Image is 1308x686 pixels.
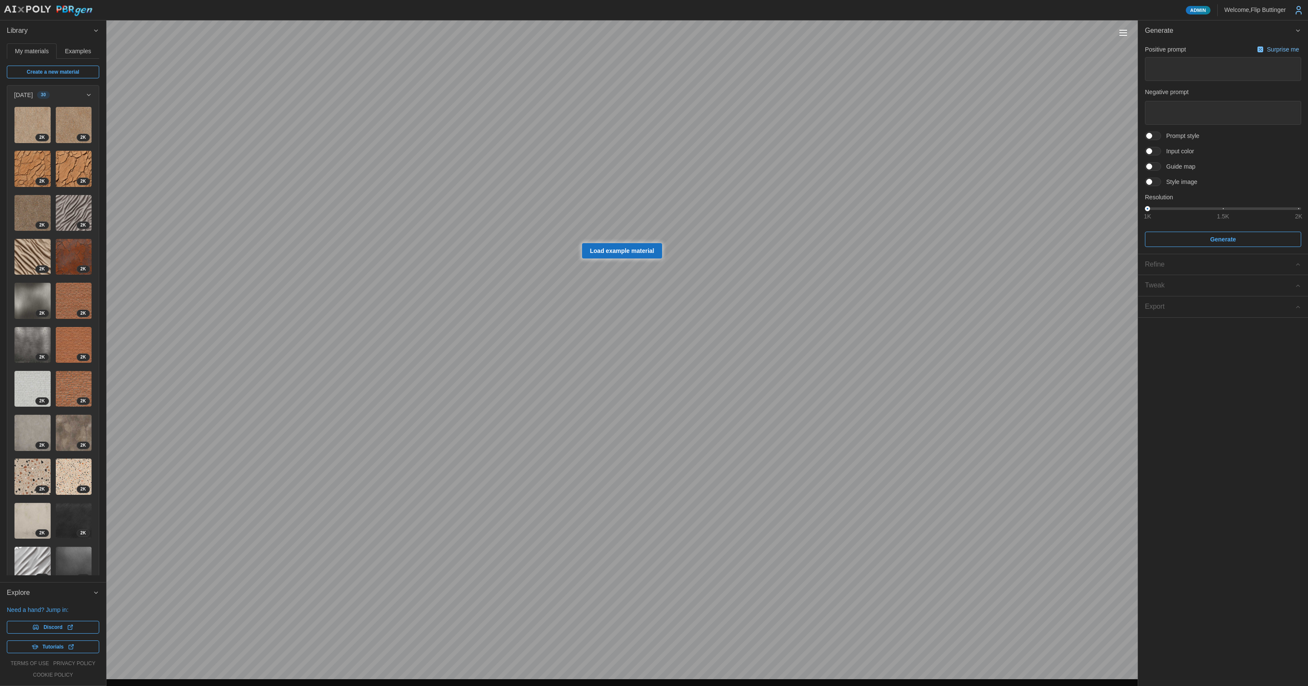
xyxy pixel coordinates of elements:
span: Input color [1161,147,1194,155]
a: poUIGH1upvQt6dxmL0NU2K [55,238,92,276]
span: 2 K [39,354,45,361]
button: [DATE]30 [7,86,99,104]
img: v8lsNT8vo1BmEw9tGNnk [14,239,51,275]
img: zpoIjMN0cipXck6NYcsH [56,459,92,495]
span: Admin [1190,6,1206,14]
img: AIxPoly PBRgen [3,5,93,17]
a: tkMJ27balwpQJBeczIz42K [14,327,51,364]
span: 2 K [80,574,86,581]
span: Export [1145,296,1295,317]
button: Generate [1138,20,1308,41]
a: v83033tR3HCkV7rc7DLW2K [14,195,51,232]
span: 2 K [80,486,86,493]
span: My materials [15,48,49,54]
span: 2 K [39,530,45,537]
p: Surprise me [1267,45,1301,54]
span: 2 K [39,574,45,581]
img: Mmjp5My6CQdL6Zas5D5A [56,547,92,583]
span: Generate [1210,232,1236,247]
p: Welcome, Flip Buttinger [1225,6,1286,14]
button: Refine [1138,254,1308,275]
a: fb1qmRufvMWy35GOh6pl2K [14,150,51,187]
img: 9HedwwexbPuqtdC0kaeJ [56,283,92,319]
a: zpoIjMN0cipXck6NYcsH2K [55,458,92,495]
img: BcseKc1U7C6x2z1JO3Ad [56,503,92,539]
img: Ph92YSvYHmuN6P6Yy1np [56,415,92,451]
a: 9HedwwexbPuqtdC0kaeJ2K [55,282,92,319]
a: terms of use [11,660,49,667]
a: Mmjp5My6CQdL6Zas5D5A2K [55,546,92,583]
div: Refine [1145,259,1295,270]
img: RIjlFjRC7OyOcvcdJw2U [14,415,51,451]
img: xqYxXsvVzQKl0K7myYfU [14,503,51,539]
p: Resolution [1145,193,1301,201]
img: q0qH5U6gtzP9TKFabiBN [14,283,51,319]
a: Discord [7,621,99,634]
p: [DATE] [14,91,33,99]
span: Load example material [590,244,654,258]
a: 7i3bBeLbffEiJ8NjADn92K [14,106,51,144]
span: 2 K [39,222,45,229]
a: Ph92YSvYHmuN6P6Yy1np2K [55,414,92,451]
span: 30 [41,92,46,98]
span: Discord [43,621,63,633]
span: 2 K [80,266,86,273]
span: 2 K [80,310,86,317]
div: Generate [1138,41,1308,254]
img: poUIGH1upvQt6dxmL0NU [56,239,92,275]
span: Tutorials [43,641,64,653]
a: Load example material [582,243,663,258]
a: ydvmgAzKI9l6IvPnzAeM2K [55,150,92,187]
a: q0qH5U6gtzP9TKFabiBN2K [14,282,51,319]
img: tkMJ27balwpQJBeczIz4 [14,327,51,363]
img: ydvmgAzKI9l6IvPnzAeM [56,151,92,187]
img: YO9Pbb1eUJxZ8nOqtzAe [14,371,51,407]
img: fb1qmRufvMWy35GOh6pl [14,151,51,187]
span: Create a new material [27,66,79,78]
span: Library [7,20,93,41]
button: Export [1138,296,1308,317]
a: qhI0Gih9jRRTg8SIeXvm2K [55,106,92,144]
span: 2 K [39,178,45,185]
span: 2 K [80,398,86,405]
a: privacy policy [53,660,95,667]
p: Need a hand? Jump in: [7,606,99,614]
img: FzOV6E0Rvq5i3BrnrwCy [56,195,92,231]
a: cookie policy [33,672,73,679]
a: cmkaU7xD4bAtJWrTx7JM2K [55,327,92,364]
span: Tweak [1145,275,1295,296]
span: 2 K [80,178,86,185]
img: 7i3bBeLbffEiJ8NjADn9 [14,107,51,143]
a: oUjZSAtMz0C5iUQajZ0C2K [14,546,51,583]
span: Guide map [1161,162,1195,171]
p: Negative prompt [1145,88,1301,96]
span: 2 K [80,134,86,141]
a: RIjlFjRC7OyOcvcdJw2U2K [14,414,51,451]
span: 2 K [80,222,86,229]
span: Style image [1161,178,1197,186]
a: YO9Pbb1eUJxZ8nOqtzAe2K [14,370,51,408]
span: 2 K [39,398,45,405]
img: v83033tR3HCkV7rc7DLW [14,195,51,231]
img: qhI0Gih9jRRTg8SIeXvm [56,107,92,143]
a: qarfFL9eun1PwEu6Lcoi2K [55,370,92,408]
img: PzFBrc3BY1V8X443wn2t [14,459,51,495]
span: Examples [65,48,91,54]
a: BcseKc1U7C6x2z1JO3Ad2K [55,502,92,540]
button: Tweak [1138,275,1308,296]
span: Explore [7,583,93,603]
a: FzOV6E0Rvq5i3BrnrwCy2K [55,195,92,232]
span: 2 K [39,134,45,141]
span: 2 K [39,486,45,493]
button: Generate [1145,232,1301,247]
button: Surprise me [1255,43,1301,55]
a: v8lsNT8vo1BmEw9tGNnk2K [14,238,51,276]
img: qarfFL9eun1PwEu6Lcoi [56,371,92,407]
img: cmkaU7xD4bAtJWrTx7JM [56,327,92,363]
span: Generate [1145,20,1295,41]
a: Tutorials [7,640,99,653]
span: Prompt style [1161,132,1199,140]
span: 2 K [80,354,86,361]
span: 2 K [39,310,45,317]
span: 2 K [80,442,86,449]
